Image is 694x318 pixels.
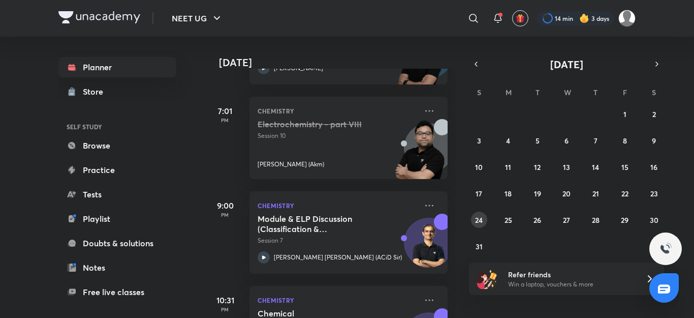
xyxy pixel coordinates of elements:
[477,88,481,97] abbr: Sunday
[529,185,546,201] button: August 19, 2025
[659,243,672,255] img: ttu
[558,185,575,201] button: August 20, 2025
[529,132,546,149] button: August 5, 2025
[504,215,512,225] abbr: August 25, 2025
[563,215,570,225] abbr: August 27, 2025
[477,269,497,289] img: referral
[646,132,662,149] button: August 9, 2025
[205,294,245,306] h5: 10:31
[623,88,627,97] abbr: Friday
[471,132,487,149] button: August 3, 2025
[58,233,176,253] a: Doubts & solutions
[471,212,487,228] button: August 24, 2025
[550,57,583,71] span: [DATE]
[646,106,662,122] button: August 2, 2025
[58,160,176,180] a: Practice
[529,159,546,175] button: August 12, 2025
[205,117,245,123] p: PM
[477,136,481,146] abbr: August 3, 2025
[58,81,176,102] a: Store
[475,215,483,225] abbr: August 24, 2025
[258,214,384,234] h5: Module & ELP Discussion (Classification & Nomenclature, IUPAC)
[646,159,662,175] button: August 16, 2025
[579,13,589,23] img: streak
[592,189,599,198] abbr: August 21, 2025
[650,162,657,172] abbr: August 16, 2025
[562,189,571,198] abbr: August 20, 2025
[58,184,176,205] a: Tests
[258,105,417,117] p: Chemistry
[529,212,546,228] button: August 26, 2025
[205,105,245,117] h5: 7:01
[535,88,540,97] abbr: Tuesday
[58,118,176,135] h6: SELF STUDY
[594,136,597,146] abbr: August 7, 2025
[617,185,633,201] button: August 22, 2025
[617,159,633,175] button: August 15, 2025
[617,132,633,149] button: August 8, 2025
[471,185,487,201] button: August 17, 2025
[563,162,570,172] abbr: August 13, 2025
[58,11,140,26] a: Company Logo
[587,185,604,201] button: August 21, 2025
[535,136,540,146] abbr: August 5, 2025
[506,88,512,97] abbr: Monday
[618,10,636,27] img: Divya rakesh
[258,199,417,212] p: Chemistry
[587,212,604,228] button: August 28, 2025
[508,269,633,280] h6: Refer friends
[392,119,448,189] img: unacademy
[258,236,417,245] p: Session 7
[646,212,662,228] button: August 30, 2025
[593,88,597,97] abbr: Thursday
[646,185,662,201] button: August 23, 2025
[471,159,487,175] button: August 10, 2025
[500,159,516,175] button: August 11, 2025
[58,257,176,278] a: Notes
[476,242,483,251] abbr: August 31, 2025
[617,106,633,122] button: August 1, 2025
[475,162,483,172] abbr: August 10, 2025
[58,282,176,302] a: Free live classes
[483,57,650,71] button: [DATE]
[558,159,575,175] button: August 13, 2025
[621,162,628,172] abbr: August 15, 2025
[621,215,628,225] abbr: August 29, 2025
[592,162,599,172] abbr: August 14, 2025
[258,119,384,129] h5: Electrochemistry - part VIII
[650,189,658,198] abbr: August 23, 2025
[205,199,245,212] h5: 9:00
[505,162,511,172] abbr: August 11, 2025
[534,189,541,198] abbr: August 19, 2025
[205,306,245,312] p: PM
[533,215,541,225] abbr: August 26, 2025
[558,132,575,149] button: August 6, 2025
[58,209,176,229] a: Playlist
[58,57,176,77] a: Planner
[258,160,324,169] p: [PERSON_NAME] (Akm)
[587,159,604,175] button: August 14, 2025
[508,280,633,289] p: Win a laptop, vouchers & more
[652,109,656,119] abbr: August 2, 2025
[471,238,487,254] button: August 31, 2025
[476,189,482,198] abbr: August 17, 2025
[652,88,656,97] abbr: Saturday
[516,14,525,23] img: avatar
[592,215,600,225] abbr: August 28, 2025
[166,8,229,28] button: NEET UG
[258,131,417,140] p: Session 10
[534,162,541,172] abbr: August 12, 2025
[274,253,402,262] p: [PERSON_NAME] [PERSON_NAME] (ACiD Sir)
[258,294,417,306] p: Chemistry
[587,132,604,149] button: August 7, 2025
[652,136,656,146] abbr: August 9, 2025
[558,212,575,228] button: August 27, 2025
[564,88,571,97] abbr: Wednesday
[506,136,510,146] abbr: August 4, 2025
[512,10,528,26] button: avatar
[404,223,453,272] img: Avatar
[564,136,569,146] abbr: August 6, 2025
[58,11,140,23] img: Company Logo
[219,56,458,69] h4: [DATE]
[504,189,512,198] abbr: August 18, 2025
